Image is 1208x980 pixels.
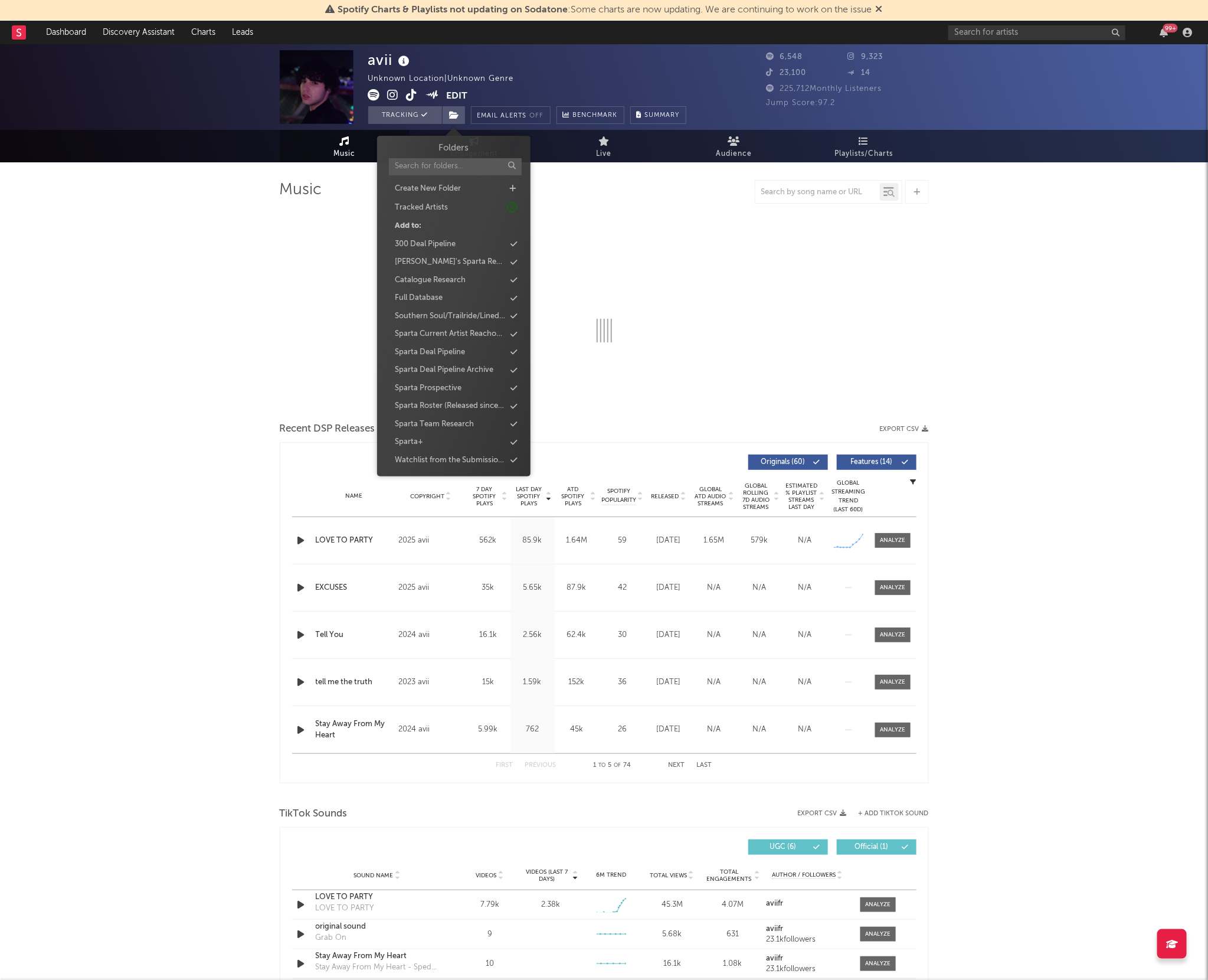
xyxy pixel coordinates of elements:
[558,629,596,641] div: 62.4k
[558,486,589,507] span: ATD Spotify Plays
[395,364,493,376] div: Sparta Deal Pipeline Archive
[513,677,552,688] div: 1.59k
[695,724,734,736] div: N/A
[1163,24,1178,32] div: 99 +
[740,582,780,594] div: N/A
[644,929,699,940] div: 5.68k
[463,958,518,970] div: 10
[316,891,439,903] div: LOVE TO PARTY
[368,50,413,70] div: avii
[395,347,465,358] div: Sparta Deal Pipeline
[316,535,393,547] a: LOVE TO PARTY
[602,535,643,547] div: 59
[471,106,551,124] button: Email AlertsOff
[740,677,780,688] div: N/A
[541,899,560,911] div: 2.38k
[748,839,828,855] button: UGC(6)
[513,724,552,736] div: 762
[798,810,847,817] button: Export CSV
[650,872,687,879] span: Total Views
[558,724,596,736] div: 45k
[652,493,679,500] span: Released
[398,534,463,548] div: 2025 avii
[513,582,552,594] div: 5.65k
[398,723,463,737] div: 2024 avii
[859,811,929,817] button: + Add TikTok Sound
[469,582,508,594] div: 35k
[669,130,799,162] a: Audience
[280,130,410,162] a: Music
[695,677,734,688] div: N/A
[766,925,783,933] strong: aviifr
[316,629,393,641] a: Tell You
[785,482,818,511] span: Estimated % Playlist Streams Last Day
[338,5,872,15] span: : Some charts are now updating. We are continuing to work on the issue
[38,21,94,44] a: Dashboard
[597,147,612,161] span: Live
[316,950,439,962] a: Stay Away From My Heart
[785,629,825,641] div: N/A
[338,5,568,15] span: Spotify Charts & Playlists not updating on Sodatone
[695,582,734,594] div: N/A
[716,147,752,161] span: Audience
[834,147,893,161] span: Playlists/Charts
[876,5,883,15] span: Dismiss
[766,900,783,907] strong: aviifr
[183,21,224,44] a: Charts
[705,868,753,883] span: Total Engagements
[558,582,596,594] div: 87.9k
[280,422,375,436] span: Recent DSP Releases
[847,69,870,77] span: 14
[844,459,899,466] span: Features ( 14 )
[316,903,374,914] div: LOVE TO PARTY
[94,21,183,44] a: Discovery Assistant
[756,459,810,466] span: Originals ( 60 )
[837,455,916,470] button: Features(14)
[766,900,848,908] a: aviifr
[705,929,760,940] div: 631
[695,629,734,641] div: N/A
[799,130,929,162] a: Playlists/Charts
[772,871,836,879] span: Author / Followers
[469,677,508,688] div: 15k
[837,839,916,855] button: Official(1)
[316,677,393,688] a: tell me the truth
[573,109,618,123] span: Benchmark
[785,535,825,547] div: N/A
[316,718,393,741] a: Stay Away From My Heart
[766,936,848,944] div: 23.1k followers
[649,724,689,736] div: [DATE]
[395,202,448,214] div: Tracked Artists
[398,675,463,690] div: 2023 avii
[395,239,456,250] div: 300 Deal Pipeline
[513,629,552,641] div: 2.56k
[395,311,505,322] div: Southern Soul/Trailride/Linedance
[523,868,571,883] span: Videos (last 7 days)
[316,921,439,933] div: original sound
[740,629,780,641] div: N/A
[476,872,497,879] span: Videos
[558,535,596,547] div: 1.64M
[316,582,393,594] a: EXCUSES
[525,762,556,769] button: Previous
[844,844,899,851] span: Official ( 1 )
[669,762,685,769] button: Next
[630,106,686,124] button: Summary
[463,899,518,911] div: 7.79k
[280,807,348,821] span: TikTok Sounds
[333,147,355,161] span: Music
[785,677,825,688] div: N/A
[395,436,423,448] div: Sparta+
[438,142,469,155] h3: Folders
[767,53,803,61] span: 6,548
[602,582,643,594] div: 42
[740,535,780,547] div: 579k
[831,479,866,514] div: Global Streaming Trend (Last 60D)
[368,72,528,86] div: Unknown Location | Unknown Genre
[766,955,848,963] a: aviifr
[395,419,474,430] div: Sparta Team Research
